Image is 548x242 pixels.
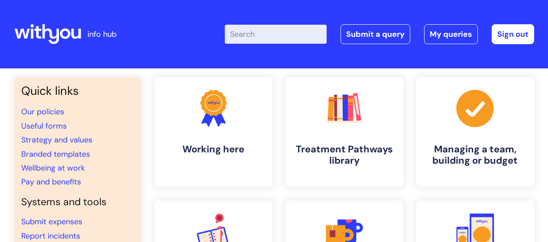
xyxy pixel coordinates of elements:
div: | - [225,24,534,44]
a: Sign out [492,24,534,44]
a: Managing a team, building or budget [416,77,534,187]
input: Search [225,25,327,44]
a: Working here [155,77,272,187]
a: Branded templates [21,149,90,159]
a: Pay and benefits [21,177,81,187]
h4: Treatment Pathways library [292,144,396,167]
h4: Systems and tools [21,196,134,208]
h4: Working here [162,144,266,155]
a: Useful forms [21,121,67,131]
h3: Quick links [21,84,134,98]
a: Submit a query [340,24,410,44]
a: My queries [424,24,478,44]
a: Submit expenses [21,216,82,227]
p: info hub [88,27,117,41]
a: Strategy and values [21,135,92,145]
a: Treatment Pathways library [285,77,403,187]
a: Our policies [21,106,64,117]
a: Wellbeing at work [21,163,85,173]
h4: Managing a team, building or budget [423,144,527,167]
